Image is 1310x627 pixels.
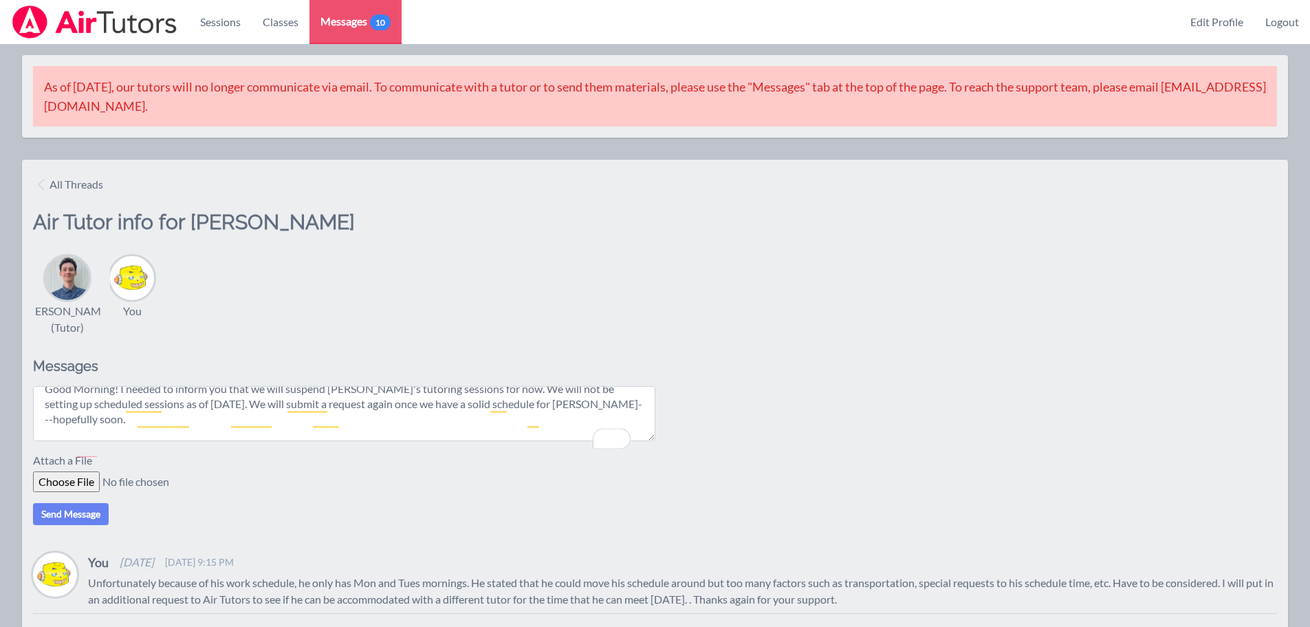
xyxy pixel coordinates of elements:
div: [PERSON_NAME] (Tutor) [25,303,111,336]
span: All Threads [50,176,103,193]
h4: You [88,553,109,572]
img: Michael O'Connor [45,256,89,300]
div: You [123,303,142,319]
div: As of [DATE], our tutors will no longer communicate via email. To communicate with a tutor or to ... [33,66,1277,127]
span: [DATE] [120,554,154,571]
h2: Air Tutor info for [PERSON_NAME] [33,209,655,253]
label: Attach a File [33,452,100,471]
a: All Threads [33,171,109,198]
button: Send Message [33,503,109,525]
p: Unfortunately because of his work schedule, he only has Mon and Tues mornings. He stated that he ... [88,575,1277,608]
h2: Messages [33,358,655,375]
img: Marisela Gonzalez [110,256,154,300]
span: [DATE] 9:15 PM [165,555,234,569]
span: Messages [320,13,391,30]
img: Marisela Gonzalez [33,553,77,597]
img: Airtutors Logo [11,6,178,39]
span: 10 [370,14,391,30]
textarea: To enrich screen reader interactions, please activate Accessibility in Grammarly extension settings [33,386,655,441]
